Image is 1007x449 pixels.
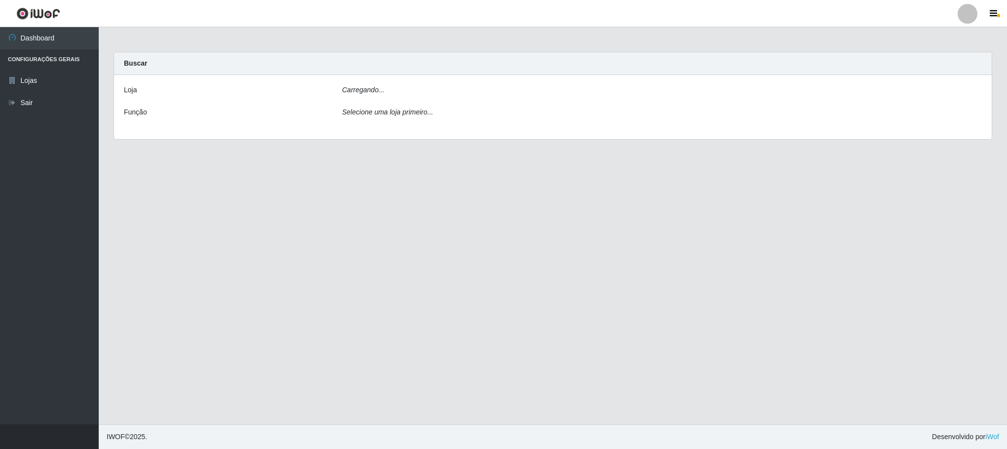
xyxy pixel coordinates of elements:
[124,107,147,117] label: Função
[124,59,147,67] strong: Buscar
[342,86,385,94] i: Carregando...
[16,7,60,20] img: CoreUI Logo
[985,433,999,441] a: iWof
[107,432,147,442] span: © 2025 .
[107,433,125,441] span: IWOF
[932,432,999,442] span: Desenvolvido por
[124,85,137,95] label: Loja
[342,108,433,116] i: Selecione uma loja primeiro...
